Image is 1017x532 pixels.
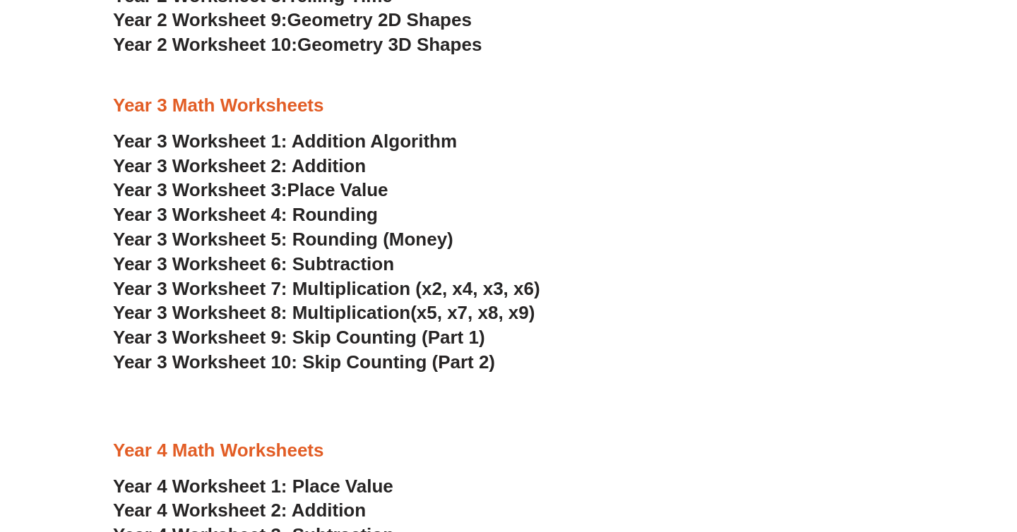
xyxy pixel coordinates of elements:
[297,34,482,55] span: Geometry 3D Shapes
[775,373,1017,532] iframe: Chat Widget
[113,179,287,200] span: Year 3 Worksheet 3:
[113,94,904,118] h3: Year 3 Math Worksheets
[113,302,410,323] span: Year 3 Worksheet 8: Multiplication
[113,179,388,200] a: Year 3 Worksheet 3:Place Value
[113,351,495,373] a: Year 3 Worksheet 10: Skip Counting (Part 2)
[113,500,366,521] a: Year 4 Worksheet 2: Addition
[113,229,453,250] a: Year 3 Worksheet 5: Rounding (Money)
[287,179,388,200] span: Place Value
[287,9,472,30] span: Geometry 2D Shapes
[113,34,297,55] span: Year 2 Worksheet 10:
[113,131,457,152] a: Year 3 Worksheet 1: Addition Algorithm
[113,9,287,30] span: Year 2 Worksheet 9:
[113,204,378,225] a: Year 3 Worksheet 4: Rounding
[113,253,394,274] a: Year 3 Worksheet 6: Subtraction
[113,302,535,323] a: Year 3 Worksheet 8: Multiplication(x5, x7, x8, x9)
[113,34,482,55] a: Year 2 Worksheet 10:Geometry 3D Shapes
[410,302,535,323] span: (x5, x7, x8, x9)
[113,155,366,176] a: Year 3 Worksheet 2: Addition
[113,278,540,299] a: Year 3 Worksheet 7: Multiplication (x2, x4, x3, x6)
[113,476,393,497] a: Year 4 Worksheet 1: Place Value
[113,9,472,30] a: Year 2 Worksheet 9:Geometry 2D Shapes
[113,327,485,348] a: Year 3 Worksheet 9: Skip Counting (Part 1)
[113,439,904,463] h3: Year 4 Math Worksheets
